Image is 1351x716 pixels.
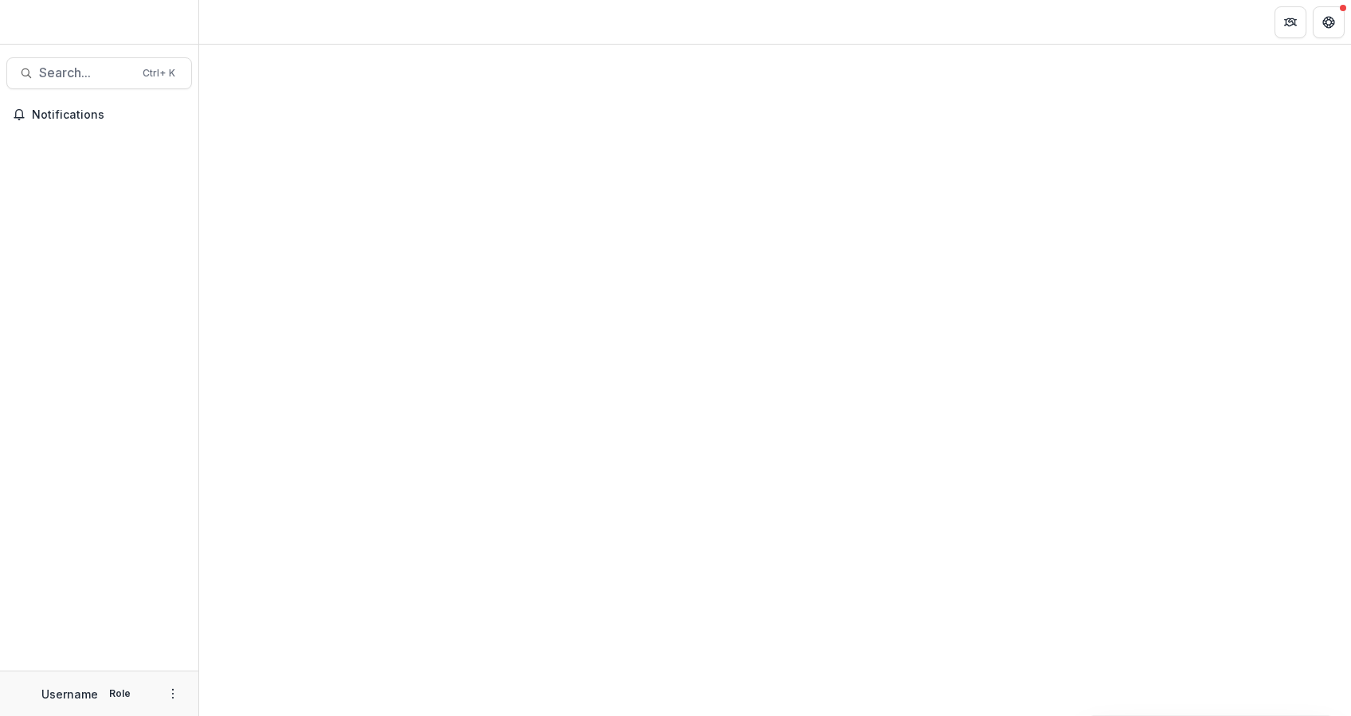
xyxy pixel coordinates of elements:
[163,684,182,703] button: More
[32,108,186,122] span: Notifications
[6,57,192,89] button: Search...
[139,65,178,82] div: Ctrl + K
[1313,6,1345,38] button: Get Help
[41,686,98,702] p: Username
[1275,6,1306,38] button: Partners
[39,65,133,80] span: Search...
[104,687,135,701] p: Role
[6,102,192,127] button: Notifications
